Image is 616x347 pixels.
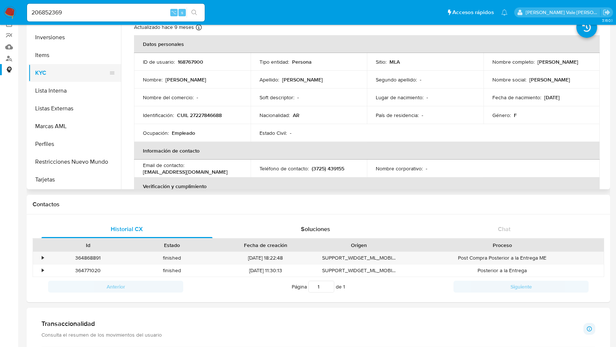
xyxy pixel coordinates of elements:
[181,9,183,16] span: s
[376,76,417,83] p: Segundo apellido :
[29,100,121,117] button: Listas Externas
[426,94,428,101] p: -
[292,281,345,293] span: Página de
[46,264,130,277] div: 364771020
[492,112,511,119] p: Género :
[29,171,121,188] button: Tarjetas
[317,252,401,264] div: SUPPORT_WIDGET_ML_MOBILE
[420,76,421,83] p: -
[312,165,344,172] p: (3725) 439155
[452,9,494,16] span: Accesos rápidos
[301,225,330,233] span: Soluciones
[498,225,510,233] span: Chat
[143,162,184,169] p: Email de contacto :
[27,8,205,17] input: Buscar usuario o caso...
[297,94,299,101] p: -
[165,76,206,83] p: [PERSON_NAME]
[538,59,578,65] p: [PERSON_NAME]
[260,112,290,119] p: Nacionalidad :
[322,241,396,249] div: Origen
[143,169,228,175] p: [EMAIL_ADDRESS][DOMAIN_NAME]
[187,7,202,18] button: search-icon
[29,46,121,64] button: Items
[389,59,400,65] p: MLA
[260,94,294,101] p: Soft descriptor :
[220,241,312,249] div: Fecha de creación
[42,254,44,261] div: •
[29,117,121,135] button: Marcas AML
[46,252,130,264] div: 364868891
[214,264,317,277] div: [DATE] 11:30:13
[282,76,323,83] p: [PERSON_NAME]
[214,252,317,264] div: [DATE] 18:22:48
[197,94,198,101] p: -
[42,267,44,274] div: •
[343,283,345,290] span: 1
[401,264,604,277] div: Posterior a la Entrega
[178,59,203,65] p: 168767900
[292,59,312,65] p: Persona
[544,94,560,101] p: [DATE]
[406,241,599,249] div: Proceso
[376,94,423,101] p: Lugar de nacimiento :
[143,59,175,65] p: ID de usuario :
[526,9,600,16] p: rene.vale@mercadolibre.com
[135,241,209,249] div: Estado
[29,135,121,153] button: Perfiles
[143,76,163,83] p: Nombre :
[172,130,195,136] p: Empleado
[143,112,174,119] p: Identificación :
[401,252,604,264] div: Post Compra Posterior a la Entrega ME
[134,177,600,195] th: Verificación y cumplimiento
[130,252,214,264] div: finished
[376,165,423,172] p: Nombre corporativo :
[422,112,423,119] p: -
[48,281,183,293] button: Anterior
[29,64,115,82] button: KYC
[317,264,401,277] div: SUPPORT_WIDGET_ML_MOBILE
[51,241,125,249] div: Id
[260,76,279,83] p: Apellido :
[260,130,287,136] p: Estado Civil :
[293,112,299,119] p: AR
[501,9,508,16] a: Notificaciones
[603,9,610,16] a: Salir
[492,94,541,101] p: Fecha de nacimiento :
[29,82,121,100] button: Lista Interna
[143,130,169,136] p: Ocupación :
[143,94,194,101] p: Nombre del comercio :
[376,59,386,65] p: Sitio :
[29,153,121,171] button: Restricciones Nuevo Mundo
[130,264,214,277] div: finished
[260,165,309,172] p: Teléfono de contacto :
[529,76,570,83] p: [PERSON_NAME]
[453,281,589,293] button: Siguiente
[134,142,600,160] th: Información de contacto
[492,59,535,65] p: Nombre completo :
[290,130,291,136] p: -
[602,17,612,23] span: 3.160.1
[426,165,427,172] p: -
[260,59,289,65] p: Tipo entidad :
[492,76,526,83] p: Nombre social :
[134,35,600,53] th: Datos personales
[29,29,121,46] button: Inversiones
[177,112,222,119] p: CUIL 27227846688
[171,9,177,16] span: ⌥
[111,225,143,233] span: Historial CX
[514,112,517,119] p: F
[33,201,604,208] h1: Contactos
[134,24,194,31] p: Actualizado hace 9 meses
[376,112,419,119] p: País de residencia :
